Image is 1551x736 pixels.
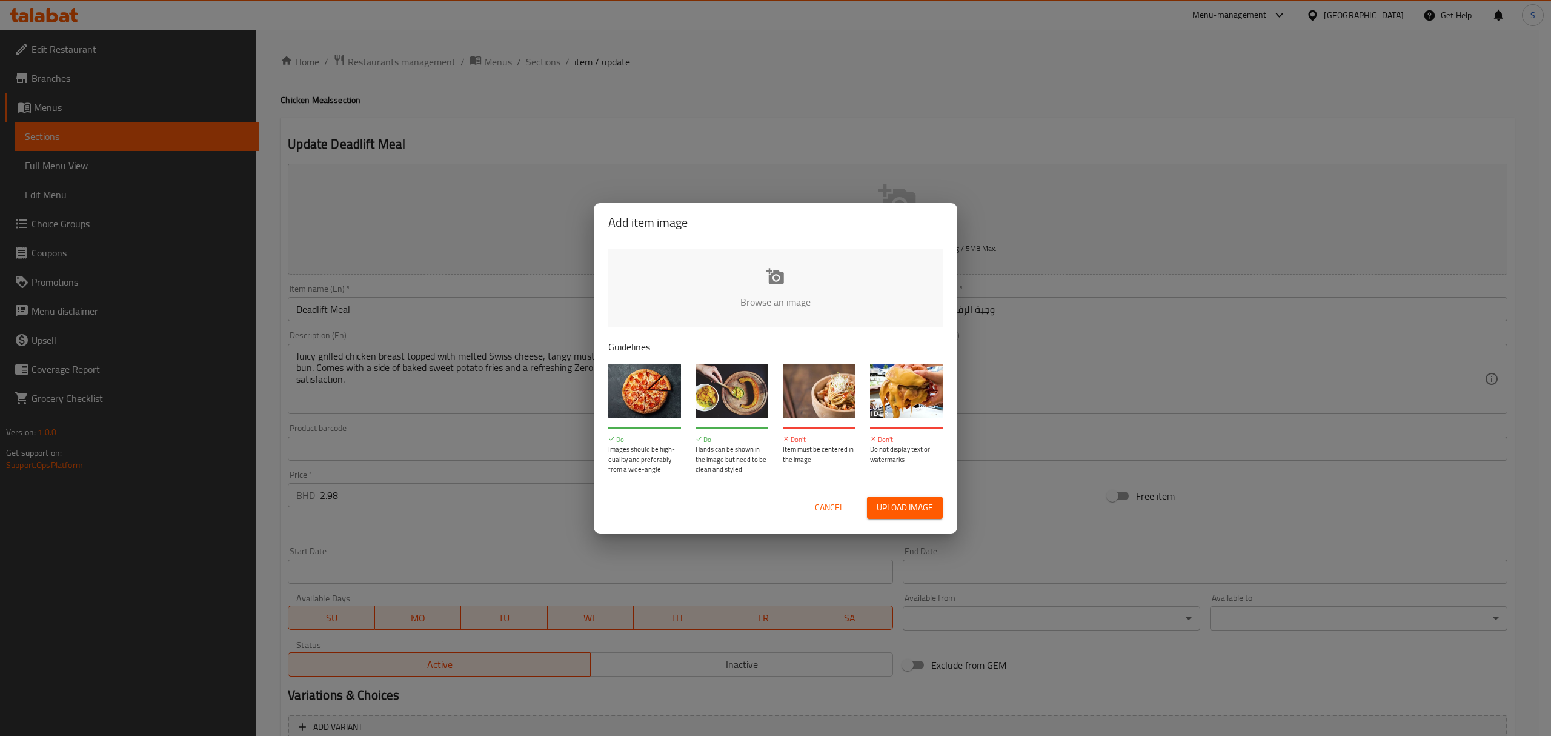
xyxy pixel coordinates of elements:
[696,435,768,445] p: Do
[608,364,681,418] img: guide-img-1@3x.jpg
[783,435,855,445] p: Don't
[608,435,681,445] p: Do
[870,444,943,464] p: Do not display text or watermarks
[696,364,768,418] img: guide-img-2@3x.jpg
[810,497,849,519] button: Cancel
[877,500,933,515] span: Upload image
[815,500,844,515] span: Cancel
[783,364,855,418] img: guide-img-3@3x.jpg
[696,444,768,475] p: Hands can be shown in the image but need to be clean and styled
[783,444,855,464] p: Item must be centered in the image
[870,364,943,418] img: guide-img-4@3x.jpg
[608,213,943,232] h2: Add item image
[867,497,943,519] button: Upload image
[608,444,681,475] p: Images should be high-quality and preferably from a wide-angle
[870,435,943,445] p: Don't
[608,340,943,354] p: Guidelines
